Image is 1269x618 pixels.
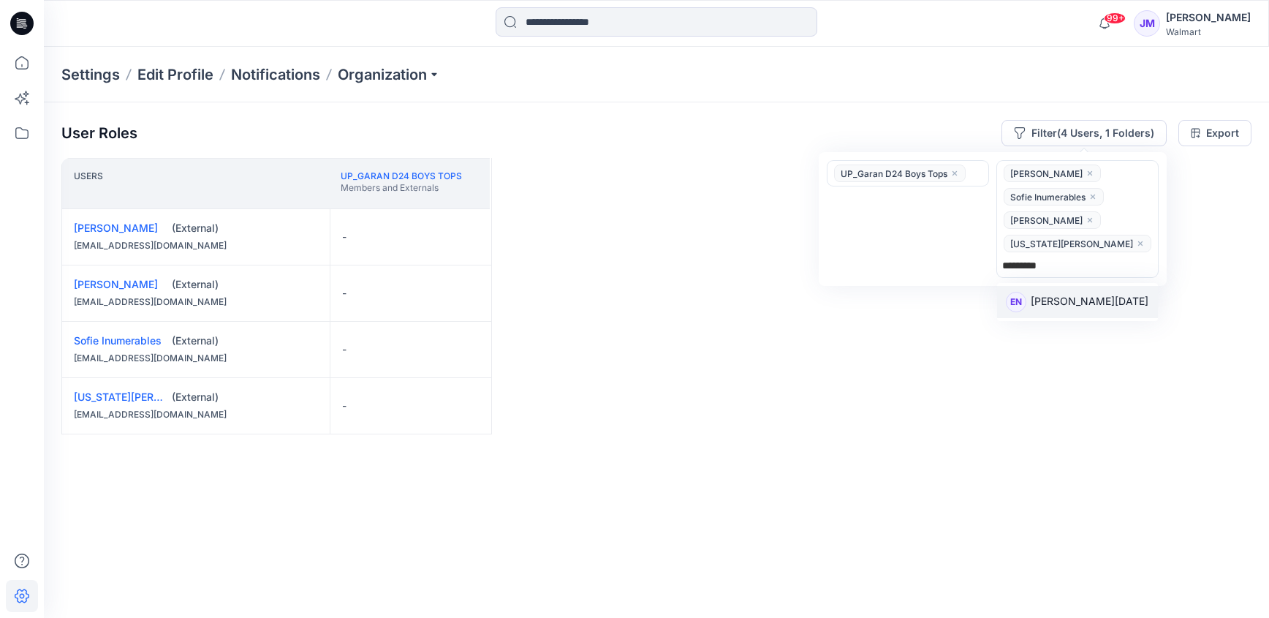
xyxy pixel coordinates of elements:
[342,230,346,244] p: -
[1006,292,1026,312] div: EN
[172,221,318,235] div: (External)
[74,238,318,253] div: [EMAIL_ADDRESS][DOMAIN_NAME]
[74,407,318,422] div: [EMAIL_ADDRESS][DOMAIN_NAME]
[74,278,158,290] a: [PERSON_NAME]
[341,170,462,181] a: UP_Garan D24 Boys Tops
[1166,26,1251,37] div: Walmart
[1010,214,1083,230] span: [PERSON_NAME]
[137,64,213,85] a: Edit Profile
[61,64,120,85] p: Settings
[1031,293,1148,312] p: [PERSON_NAME][DATE]
[1136,236,1145,251] button: close
[1010,167,1083,184] span: [PERSON_NAME]
[1086,213,1094,227] button: close
[1134,10,1160,37] div: JM
[74,351,318,366] div: [EMAIL_ADDRESS][DOMAIN_NAME]
[1088,189,1097,204] button: close
[172,277,318,292] div: (External)
[74,295,318,309] div: [EMAIL_ADDRESS][DOMAIN_NAME]
[1010,238,1133,254] span: [US_STATE][PERSON_NAME]
[231,64,320,85] a: Notifications
[74,391,215,403] a: [US_STATE][PERSON_NAME]
[342,399,346,413] p: -
[74,170,103,197] p: Users
[74,334,162,347] a: Sofie Inumerables
[1178,120,1251,146] a: Export
[1010,191,1086,207] span: Sofie Inumerables
[342,342,346,357] p: -
[341,182,462,194] p: Members and Externals
[1001,120,1167,146] button: Filter(4 Users, 1 Folders)
[950,166,959,181] button: close
[172,334,318,348] div: (External)
[1166,9,1251,26] div: [PERSON_NAME]
[841,167,947,184] span: UP_Garan D24 Boys Tops
[342,286,346,301] p: -
[1104,12,1126,24] span: 99+
[61,124,137,142] p: User Roles
[172,390,318,404] div: (External)
[74,222,158,234] a: [PERSON_NAME]
[1086,166,1094,181] button: close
